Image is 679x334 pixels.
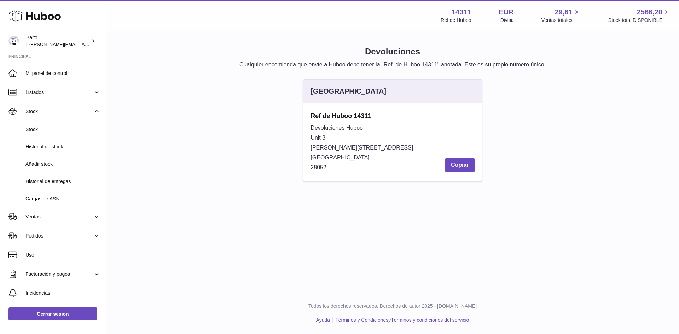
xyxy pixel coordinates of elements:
[316,317,330,323] a: Ayuda
[311,112,474,120] strong: Ref de Huboo 14311
[8,307,97,320] a: Cerrar sesión
[500,17,514,24] div: Divisa
[25,213,93,220] span: Ventas
[311,164,326,170] span: 28052
[8,36,19,46] img: laura@balto.es
[333,317,469,323] li: y
[391,317,469,323] a: Términos y condiciones del servicio
[452,7,471,17] strong: 14311
[311,125,363,131] span: Devoluciones Huboo
[311,87,386,96] div: [GEOGRAPHIC_DATA]
[25,195,100,202] span: Cargas de ASN
[311,135,325,141] span: Unit 3
[26,34,90,48] div: Balto
[112,303,673,310] p: Todos los derechos reservados. Derechos de autor 2025 - [DOMAIN_NAME]
[541,7,581,24] a: 29,61 Ventas totales
[25,126,100,133] span: Stock
[541,17,581,24] span: Ventas totales
[117,46,668,57] h1: Devoluciones
[311,154,370,160] span: [GEOGRAPHIC_DATA]
[25,108,93,115] span: Stock
[25,89,93,96] span: Listados
[25,252,100,258] span: Uso
[117,61,668,69] p: Cualquier encomienda que envíe a Huboo debe tener la "Ref. de Huboo 14311" anotada. Este es su pr...
[26,41,142,47] span: [PERSON_NAME][EMAIL_ADDRESS][DOMAIN_NAME]
[25,290,100,297] span: Incidencias
[25,271,93,277] span: Facturación y pagos
[25,70,100,77] span: Mi panel de control
[499,7,514,17] strong: EUR
[25,178,100,185] span: Historial de entregas
[441,17,471,24] div: Ref de Huboo
[25,143,100,150] span: Historial de stock
[637,7,662,17] span: 2566,20
[445,158,475,172] button: Copiar
[25,233,93,239] span: Pedidos
[311,145,413,151] span: [PERSON_NAME][STREET_ADDRESS]
[25,161,100,168] span: Añadir stock
[608,7,671,24] a: 2566,20 Stock total DISPONIBLE
[608,17,671,24] span: Stock total DISPONIBLE
[555,7,573,17] span: 29,61
[335,317,388,323] a: Términos y Condiciones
